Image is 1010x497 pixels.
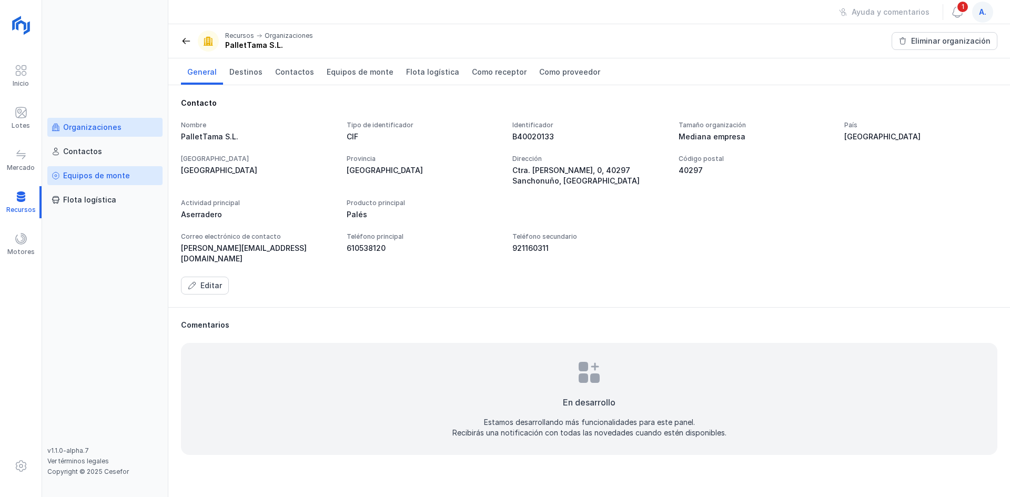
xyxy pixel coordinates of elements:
[533,58,607,85] a: Como proveedor
[47,457,109,465] a: Ver términos legales
[181,131,334,142] div: PalletTama S.L.
[472,67,527,77] span: Como receptor
[181,58,223,85] a: General
[47,447,163,455] div: v1.1.0-alpha.7
[512,165,665,186] div: Ctra. [PERSON_NAME], 0, 40297 Sanchonuño, [GEOGRAPHIC_DATA]
[347,165,500,176] div: [GEOGRAPHIC_DATA]
[512,155,665,163] div: Dirección
[852,7,930,17] div: Ayuda y comentarios
[181,121,334,129] div: Nombre
[679,155,832,163] div: Código postal
[47,468,163,476] div: Copyright © 2025 Cesefor
[347,155,500,163] div: Provincia
[347,232,500,241] div: Teléfono principal
[539,67,600,77] span: Como proveedor
[181,320,997,330] div: Comentarios
[844,131,997,142] div: [GEOGRAPHIC_DATA]
[181,209,334,220] div: Aserradero
[265,32,313,40] div: Organizaciones
[269,58,320,85] a: Contactos
[13,79,29,88] div: Inicio
[679,165,832,176] div: 40297
[200,280,222,291] div: Editar
[47,142,163,161] a: Contactos
[181,98,997,108] div: Contacto
[892,32,997,50] button: Eliminar organización
[844,121,997,129] div: País
[347,209,500,220] div: Palés
[679,131,832,142] div: Mediana empresa
[47,190,163,209] a: Flota logística
[181,155,334,163] div: [GEOGRAPHIC_DATA]
[225,40,313,50] div: PalletTama S.L.
[979,7,986,17] span: a.
[347,243,500,253] div: 610538120
[452,428,726,438] div: Recibirás una notificación con todas las novedades cuando estén disponibles.
[8,12,34,38] img: logoRight.svg
[956,1,969,13] span: 1
[347,131,500,142] div: CIF
[466,58,533,85] a: Como receptor
[63,146,102,157] div: Contactos
[229,67,262,77] span: Destinos
[484,417,695,428] div: Estamos desarrollando más funcionalidades para este panel.
[512,131,665,142] div: B40020133
[327,67,393,77] span: Equipos de monte
[275,67,314,77] span: Contactos
[181,243,334,264] div: [PERSON_NAME][EMAIL_ADDRESS][DOMAIN_NAME]
[563,396,615,409] div: En desarrollo
[63,195,116,205] div: Flota logística
[7,248,35,256] div: Motores
[12,121,30,130] div: Lotes
[512,243,665,253] div: 921160311
[187,67,217,77] span: General
[400,58,466,85] a: Flota logística
[320,58,400,85] a: Equipos de monte
[181,199,334,207] div: Actividad principal
[63,170,130,181] div: Equipos de monte
[181,277,229,295] button: Editar
[7,164,35,172] div: Mercado
[347,121,500,129] div: Tipo de identificador
[47,118,163,137] a: Organizaciones
[181,232,334,241] div: Correo electrónico de contacto
[911,36,991,46] div: Eliminar organización
[406,67,459,77] span: Flota logística
[181,165,334,176] div: [GEOGRAPHIC_DATA]
[225,32,254,40] div: Recursos
[347,199,500,207] div: Producto principal
[47,166,163,185] a: Equipos de monte
[512,232,665,241] div: Teléfono secundario
[679,121,832,129] div: Tamaño organización
[63,122,122,133] div: Organizaciones
[832,3,936,21] button: Ayuda y comentarios
[223,58,269,85] a: Destinos
[512,121,665,129] div: Identificador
